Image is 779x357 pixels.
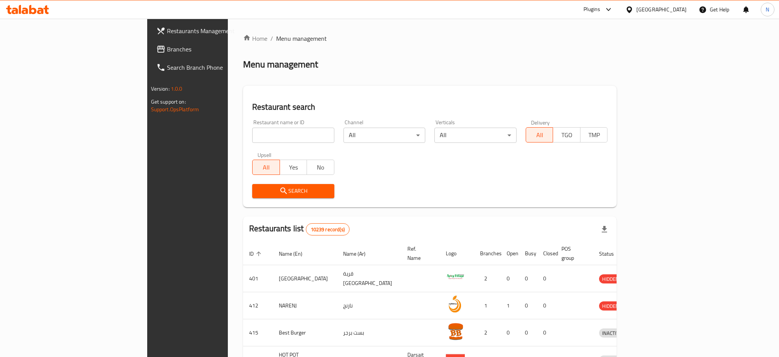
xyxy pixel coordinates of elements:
[766,5,769,14] span: N
[595,220,614,239] div: Export file
[279,249,312,258] span: Name (En)
[167,63,271,72] span: Search Branch Phone
[553,127,580,142] button: TGO
[243,34,617,43] nav: breadcrumb
[306,223,350,235] div: Total records count
[306,226,349,233] span: 10239 record(s)
[526,127,553,142] button: All
[446,295,465,314] img: NARENJ
[636,5,687,14] div: [GEOGRAPHIC_DATA]
[474,265,501,292] td: 2
[537,319,555,346] td: 0
[519,242,537,265] th: Busy
[519,292,537,319] td: 0
[531,120,550,125] label: Delivery
[273,265,337,292] td: [GEOGRAPHIC_DATA]
[337,292,401,319] td: نارنج
[583,5,600,14] div: Plugins
[501,319,519,346] td: 0
[537,292,555,319] td: 0
[273,292,337,319] td: NARENJ
[256,162,277,173] span: All
[167,26,271,35] span: Restaurants Management
[273,319,337,346] td: Best Burger
[599,275,622,283] span: HIDDEN
[310,162,331,173] span: No
[434,128,517,143] div: All
[151,97,186,107] span: Get support on:
[243,58,318,70] h2: Menu management
[599,302,622,311] span: HIDDEN
[599,249,624,258] span: Status
[446,267,465,287] img: Spicy Village
[150,40,277,58] a: Branches
[580,127,608,142] button: TMP
[150,22,277,40] a: Restaurants Management
[537,242,555,265] th: Closed
[501,265,519,292] td: 0
[561,244,584,263] span: POS group
[446,322,465,341] img: Best Burger
[249,249,264,258] span: ID
[252,160,280,175] button: All
[501,292,519,319] td: 1
[252,128,334,143] input: Search for restaurant name or ID..
[258,186,328,196] span: Search
[519,265,537,292] td: 0
[343,249,375,258] span: Name (Ar)
[501,242,519,265] th: Open
[583,130,605,141] span: TMP
[556,130,577,141] span: TGO
[440,242,474,265] th: Logo
[252,184,334,198] button: Search
[519,319,537,346] td: 0
[151,84,170,94] span: Version:
[529,130,550,141] span: All
[307,160,334,175] button: No
[283,162,304,173] span: Yes
[343,128,426,143] div: All
[407,244,431,263] span: Ref. Name
[280,160,307,175] button: Yes
[150,58,277,77] a: Search Branch Phone
[171,84,183,94] span: 1.0.0
[151,104,199,114] a: Support.OpsPlatform
[167,45,271,54] span: Branches
[537,265,555,292] td: 0
[276,34,327,43] span: Menu management
[474,319,501,346] td: 2
[249,223,350,235] h2: Restaurants list
[474,242,501,265] th: Branches
[337,265,401,292] td: قرية [GEOGRAPHIC_DATA]
[337,319,401,346] td: بست برجر
[252,101,607,113] h2: Restaurant search
[474,292,501,319] td: 1
[258,152,272,157] label: Upsell
[599,329,625,338] span: INACTIVE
